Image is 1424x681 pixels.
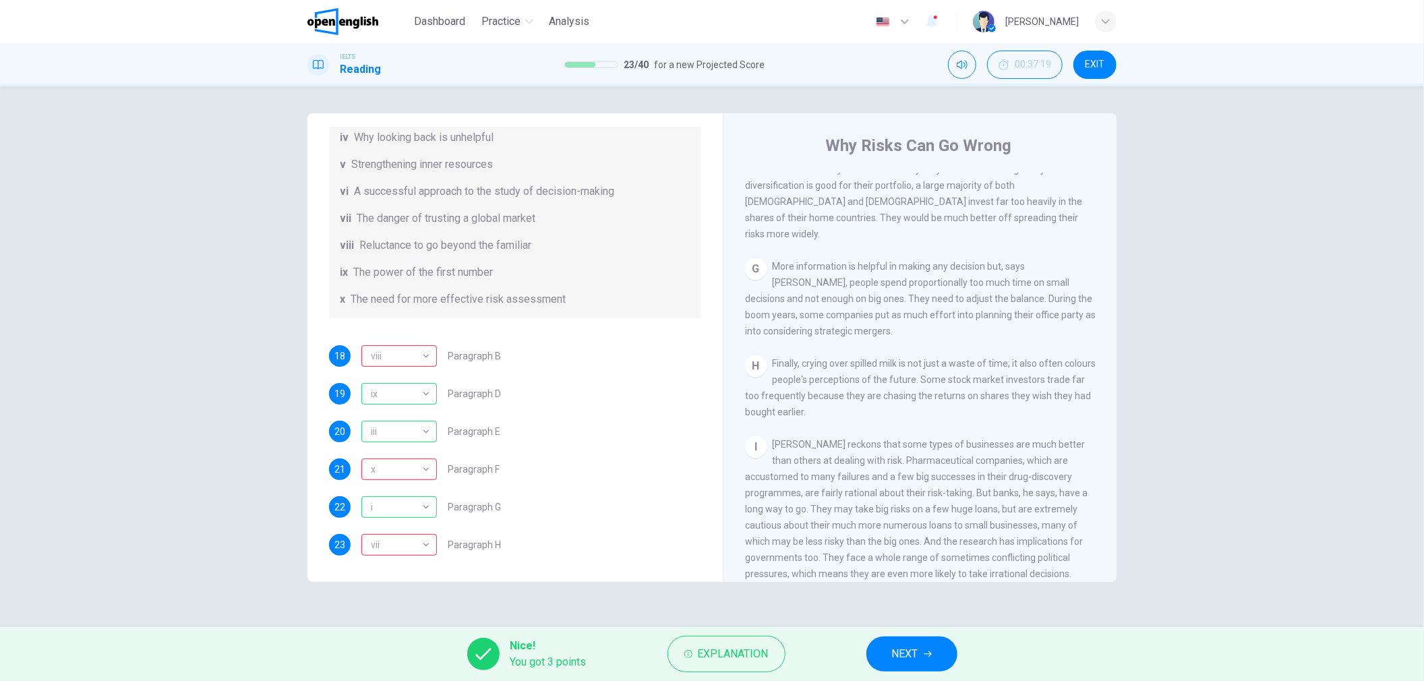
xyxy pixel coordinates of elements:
[448,351,501,361] span: Paragraph B
[351,291,566,307] span: The need for more effective risk assessment
[448,389,501,398] span: Paragraph D
[892,645,918,663] span: NEXT
[359,237,531,254] span: Reluctance to go beyond the familiar
[361,337,432,376] div: viii
[340,183,349,200] span: vi
[354,129,494,146] span: Why looking back is unhelpful
[340,264,348,280] span: ix
[361,526,432,564] div: vii
[334,502,345,512] span: 22
[340,61,381,78] h1: Reading
[361,488,432,527] div: i
[550,13,590,30] span: Analysis
[340,291,345,307] span: x
[361,496,437,518] div: i
[866,636,957,672] button: NEXT
[973,11,995,32] img: Profile picture
[510,638,587,654] span: Nice!
[948,51,976,79] div: Mute
[745,439,1088,579] span: [PERSON_NAME] reckons that some types of businesses are much better than others at dealing with r...
[361,383,437,405] div: ix
[340,129,349,146] span: iv
[745,358,1096,417] span: Finally, crying over spilled milk is not just a waste of time; it also often colours people's per...
[307,8,378,35] img: OpenEnglish logo
[361,413,432,451] div: iii
[354,183,614,200] span: A successful approach to the study of decision-making
[340,52,355,61] span: IELTS
[334,465,345,474] span: 21
[409,9,471,34] button: Dashboard
[351,156,493,173] span: Strengthening inner resources
[340,237,354,254] span: viii
[307,8,409,35] a: OpenEnglish logo
[510,654,587,670] span: You got 3 points
[987,51,1063,79] div: Hide
[1005,13,1079,30] div: [PERSON_NAME]
[361,534,437,556] div: iv
[361,458,437,480] div: viii
[745,436,767,458] div: I
[361,345,437,367] div: vi
[1015,59,1051,70] span: 00:37:19
[357,210,535,227] span: The danger of trusting a global market
[361,450,432,489] div: x
[361,375,432,413] div: ix
[654,57,765,73] span: for a new Projected Score
[340,210,351,227] span: vii
[334,427,345,436] span: 20
[544,9,595,34] button: Analysis
[624,57,649,73] span: 23 / 40
[482,13,521,30] span: Practice
[745,261,1096,336] span: More information is helpful in making any decision but, says [PERSON_NAME], people spend proporti...
[698,645,769,663] span: Explanation
[874,17,891,27] img: en
[415,13,466,30] span: Dashboard
[353,264,493,280] span: The power of the first number
[334,351,345,361] span: 18
[987,51,1063,79] button: 00:37:19
[448,465,500,474] span: Paragraph F
[448,427,500,436] span: Paragraph E
[1086,59,1105,70] span: EXIT
[334,540,345,550] span: 23
[667,636,785,672] button: Explanation
[340,156,346,173] span: v
[477,9,539,34] button: Practice
[745,355,767,377] div: H
[448,502,501,512] span: Paragraph G
[825,135,1011,156] h4: Why Risks Can Go Wrong
[745,258,767,280] div: G
[361,421,437,442] div: iii
[1073,51,1117,79] button: EXIT
[334,389,345,398] span: 19
[448,540,501,550] span: Paragraph H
